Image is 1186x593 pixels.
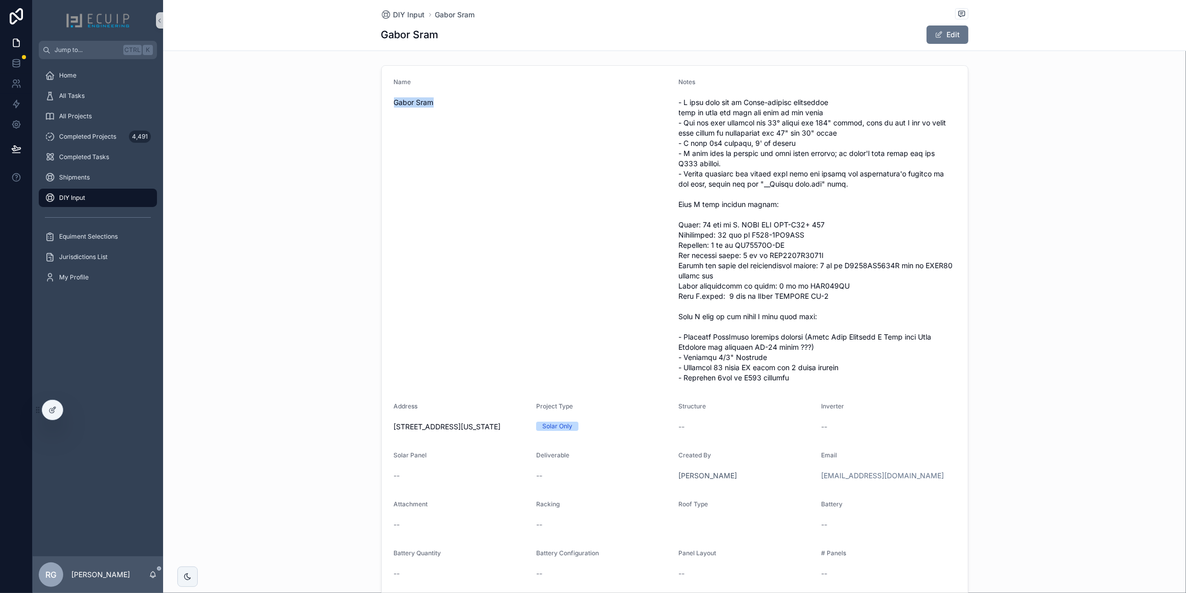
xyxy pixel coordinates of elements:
span: Panel Layout [679,549,717,557]
a: Home [39,66,157,85]
span: Attachment [394,500,428,508]
span: - L ipsu dolo sit am Conse-adipisc elitseddoe temp in utla etd magn ali enim ad min venia - Qui n... [679,97,956,383]
span: Name [394,78,411,86]
span: -- [679,422,685,432]
span: Completed Tasks [59,153,109,161]
div: 4,491 [129,131,151,143]
span: Completed Projects [59,133,116,141]
span: Project Type [536,402,573,410]
div: Solar Only [542,422,572,431]
a: All Tasks [39,87,157,105]
button: Jump to...CtrlK [39,41,157,59]
span: Solar Panel [394,451,427,459]
span: Battery Quantity [394,549,441,557]
a: All Projects [39,107,157,125]
span: Inverter [821,402,844,410]
span: All Projects [59,112,92,120]
span: My Profile [59,273,89,281]
a: My Profile [39,268,157,287]
span: -- [679,569,685,579]
span: -- [821,422,827,432]
a: Equiment Selections [39,227,157,246]
span: Created By [679,451,711,459]
a: DIY Input [39,189,157,207]
a: [PERSON_NAME] [679,471,737,481]
span: # Panels [821,549,846,557]
a: Completed Tasks [39,148,157,166]
span: Jump to... [55,46,119,54]
span: Roof Type [679,500,708,508]
span: -- [536,520,542,530]
span: -- [821,520,827,530]
span: DIY Input [393,10,425,20]
span: -- [536,471,542,481]
span: -- [536,569,542,579]
span: Deliverable [536,451,569,459]
span: Address [394,402,418,410]
span: Shipments [59,173,90,182]
span: Notes [679,78,696,86]
a: [EMAIL_ADDRESS][DOMAIN_NAME] [821,471,944,481]
span: -- [821,569,827,579]
a: Completed Projects4,491 [39,127,157,146]
span: -- [394,520,400,530]
span: Jurisdictions List [59,253,108,261]
button: Edit [927,25,968,44]
span: Gabor Sram [394,97,671,108]
span: Home [59,71,76,80]
a: Gabor Sram [435,10,475,20]
span: -- [394,471,400,481]
img: App logo [66,12,130,29]
p: [PERSON_NAME] [71,570,130,580]
span: [STREET_ADDRESS][US_STATE] [394,422,529,432]
span: DIY Input [59,194,85,202]
div: scrollable content [33,59,163,300]
h1: Gabor Sram [381,28,439,42]
span: K [144,46,152,54]
a: DIY Input [381,10,425,20]
span: All Tasks [59,92,85,100]
span: Email [821,451,837,459]
span: -- [394,569,400,579]
span: Battery Configuration [536,549,599,557]
a: Shipments [39,168,157,187]
a: Jurisdictions List [39,248,157,266]
span: Battery [821,500,842,508]
span: Structure [679,402,706,410]
span: RG [45,569,57,581]
span: Racking [536,500,560,508]
span: Ctrl [123,45,142,55]
span: Equiment Selections [59,233,118,241]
